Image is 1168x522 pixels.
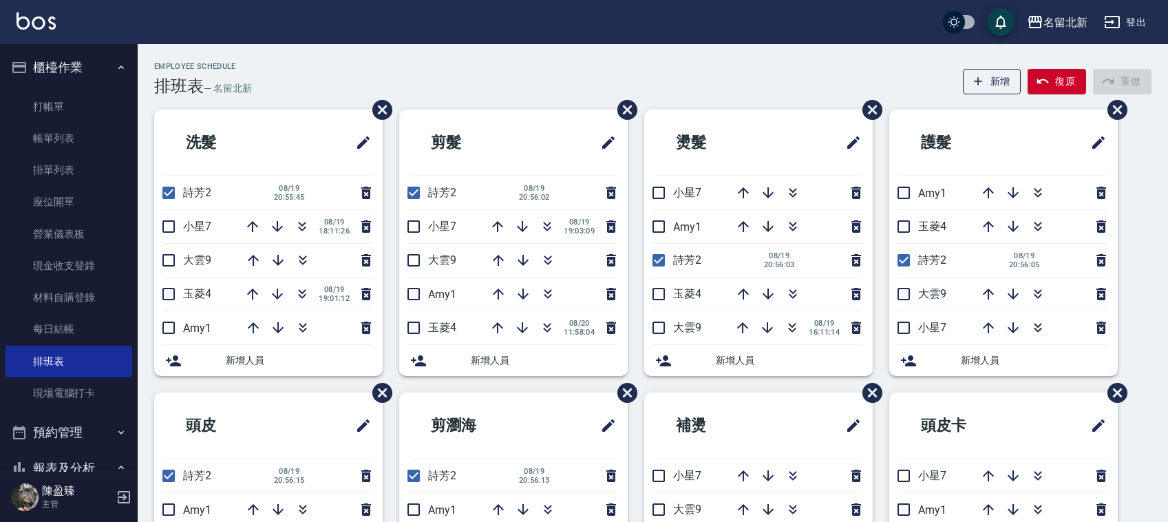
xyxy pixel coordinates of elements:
[183,220,211,233] span: 小星7
[274,467,305,476] span: 08/19
[319,285,350,294] span: 08/19
[764,251,795,260] span: 08/19
[6,154,132,186] a: 掛單列表
[319,294,350,303] span: 19:01:12
[837,409,862,442] span: 修改班表的標題
[673,220,701,233] span: Amy1
[428,321,456,334] span: 玉菱4
[673,287,701,300] span: 玉菱4
[183,469,211,482] span: 詩芳2
[519,476,550,485] span: 20:56:13
[319,227,350,236] span: 18:11:26
[204,81,252,96] h6: — 名留北新
[564,227,595,236] span: 19:03:09
[961,353,1107,368] span: 新增人員
[410,118,537,167] h2: 剪髮
[183,253,211,267] span: 大雲9
[673,503,701,516] span: 大雲9
[900,401,1034,450] h2: 頭皮卡
[165,401,292,450] h2: 頭皮
[673,186,701,199] span: 小星7
[154,62,252,71] h2: Employee Schedule
[655,118,782,167] h2: 燙髮
[428,469,456,482] span: 詩芳2
[1021,8,1093,36] button: 名留北新
[6,123,132,154] a: 帳單列表
[183,287,211,300] span: 玉菱4
[274,184,305,193] span: 08/19
[183,186,211,199] span: 詩芳2
[42,498,112,510] p: 主管
[809,319,840,328] span: 08/19
[519,467,550,476] span: 08/19
[564,218,595,227] span: 08/19
[17,12,56,30] img: Logo
[428,288,456,301] span: Amy1
[6,313,132,345] a: 每日結帳
[900,118,1027,167] h2: 護髮
[410,401,544,450] h2: 剪瀏海
[274,476,305,485] span: 20:56:15
[673,321,701,334] span: 大雲9
[154,76,204,96] h3: 排班表
[673,253,701,267] span: 詩芳2
[809,328,840,337] span: 16:11:14
[918,220,946,233] span: 玉菱4
[42,484,112,498] h5: 陳盈臻
[592,126,617,159] span: 修改班表的標題
[607,373,639,413] span: 刪除班表
[6,91,132,123] a: 打帳單
[319,218,350,227] span: 08/19
[226,353,372,368] span: 新增人員
[6,186,132,218] a: 座位開單
[6,346,132,377] a: 排班表
[987,8,1015,36] button: save
[519,184,550,193] span: 08/19
[183,322,211,335] span: Amy1
[165,118,292,167] h2: 洗髮
[428,503,456,516] span: Amy1
[918,287,946,300] span: 大雲9
[918,469,946,482] span: 小星7
[655,401,782,450] h2: 補燙
[6,415,132,450] button: 預約管理
[399,345,628,376] div: 新增人員
[673,469,701,482] span: 小星7
[1082,409,1107,442] span: 修改班表的標題
[6,218,132,250] a: 營業儀表板
[1009,260,1040,269] span: 20:56:05
[11,483,39,511] img: Person
[918,321,946,334] span: 小星7
[592,409,617,442] span: 修改班表的標題
[607,90,639,130] span: 刪除班表
[918,253,946,267] span: 詩芳2
[362,90,394,130] span: 刪除班表
[6,250,132,282] a: 現金收支登錄
[1043,14,1087,31] div: 名留北新
[963,69,1021,94] button: 新增
[1097,90,1129,130] span: 刪除班表
[889,345,1118,376] div: 新增人員
[428,253,456,267] span: 大雲9
[154,345,383,376] div: 新增人員
[274,193,305,202] span: 20:55:45
[183,503,211,516] span: Amy1
[852,90,884,130] span: 刪除班表
[6,377,132,409] a: 現場電腦打卡
[918,503,946,516] span: Amy1
[6,282,132,313] a: 材料自購登錄
[644,345,873,376] div: 新增人員
[1082,126,1107,159] span: 修改班表的標題
[716,353,862,368] span: 新增人員
[428,186,456,199] span: 詩芳2
[347,409,372,442] span: 修改班表的標題
[428,220,456,233] span: 小星7
[764,260,795,269] span: 20:56:03
[564,328,595,337] span: 11:58:04
[519,193,550,202] span: 20:56:02
[1009,251,1040,260] span: 08/19
[918,187,946,200] span: Amy1
[564,319,595,328] span: 08/20
[1097,373,1129,413] span: 刪除班表
[1028,69,1086,94] button: 復原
